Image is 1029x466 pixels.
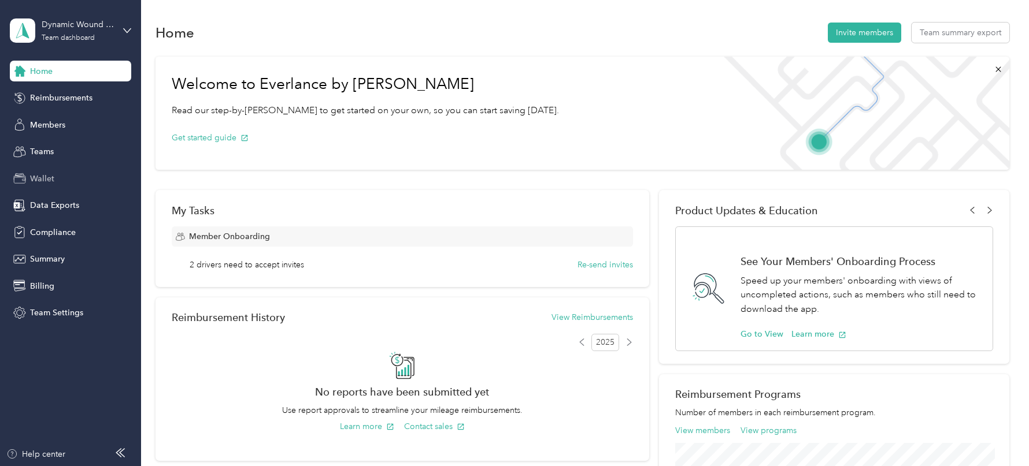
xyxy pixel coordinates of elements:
h2: Reimbursement History [172,311,285,323]
span: 2 drivers need to accept invites [190,259,304,271]
button: Contact sales [404,420,465,433]
p: Number of members in each reimbursement program. [675,407,993,419]
div: Team dashboard [42,35,95,42]
img: Welcome to everlance [712,57,1009,170]
span: Billing [30,280,54,292]
button: Team summary export [912,23,1009,43]
span: Wallet [30,173,54,185]
iframe: Everlance-gr Chat Button Frame [964,401,1029,466]
h1: See Your Members' Onboarding Process [741,255,980,267]
button: View Reimbursements [551,311,633,323]
button: Get started guide [172,132,249,144]
span: Home [30,65,53,77]
span: Compliance [30,226,76,238]
span: Reimbursements [30,92,92,104]
button: Re-send invites [578,259,633,271]
p: Read our step-by-[PERSON_NAME] to get started on your own, so you can start saving [DATE]. [172,103,559,118]
p: Use report approvals to streamline your mileage reimbursements. [172,404,633,416]
span: 2025 [591,334,619,351]
span: Data Exports [30,199,79,211]
button: Learn more [340,420,394,433]
p: Speed up your members' onboarding with views of uncompleted actions, such as members who still ne... [741,274,980,316]
button: Learn more [791,328,846,340]
button: View members [675,424,730,437]
button: View programs [741,424,797,437]
span: Summary [30,253,65,265]
h1: Welcome to Everlance by [PERSON_NAME] [172,75,559,94]
h1: Home [156,27,194,39]
span: Team Settings [30,307,83,319]
h2: Reimbursement Programs [675,388,993,400]
h2: No reports have been submitted yet [172,386,633,398]
span: Member Onboarding [189,230,270,243]
span: Teams [30,146,54,158]
span: Product Updates & Education [675,204,818,217]
div: Dynamic Wound Care Management [42,18,114,31]
div: My Tasks [172,204,633,217]
button: Invite members [828,23,901,43]
button: Go to View [741,328,783,340]
span: Members [30,119,65,131]
button: Help center [6,448,65,460]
